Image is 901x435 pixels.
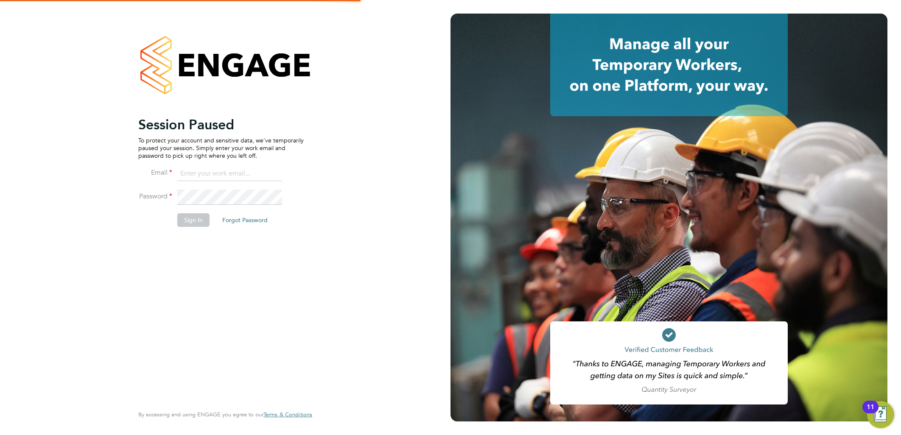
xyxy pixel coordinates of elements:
[138,411,312,418] span: By accessing and using ENGAGE you agree to our
[138,192,172,201] label: Password
[263,411,312,418] a: Terms & Conditions
[177,213,210,227] button: Sign In
[138,168,172,177] label: Email
[138,137,304,160] p: To protect your account and sensitive data, we've temporarily paused your session. Simply enter y...
[138,116,304,133] h2: Session Paused
[867,401,894,428] button: Open Resource Center, 11 new notifications
[177,166,282,181] input: Enter your work email...
[867,407,874,418] div: 11
[215,213,274,227] button: Forgot Password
